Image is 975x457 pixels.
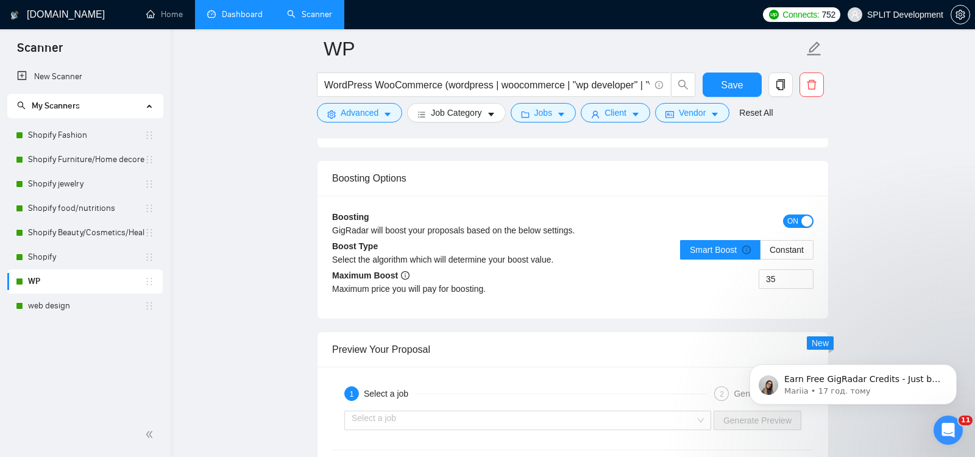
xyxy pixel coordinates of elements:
[557,110,565,119] span: caret-down
[431,106,481,119] span: Job Category
[32,101,80,111] span: My Scanners
[800,79,823,90] span: delete
[28,123,144,147] a: Shopify Fashion
[145,428,157,441] span: double-left
[679,106,706,119] span: Vendor
[806,41,822,57] span: edit
[327,110,336,119] span: setting
[401,271,409,280] span: info-circle
[324,77,650,93] input: Search Freelance Jobs...
[144,301,154,311] span: holder
[350,390,354,399] span: 1
[324,34,804,64] input: Scanner name...
[739,106,773,119] a: Reset All
[787,214,798,228] span: ON
[17,65,153,89] a: New Scanner
[769,79,792,90] span: copy
[951,10,970,19] span: setting
[604,106,626,119] span: Client
[317,103,402,122] button: settingAdvancedcaret-down
[17,101,80,111] span: My Scanners
[7,269,163,294] li: WP
[782,8,819,21] span: Connects:
[581,103,650,122] button: userClientcaret-down
[144,277,154,286] span: holder
[7,294,163,318] li: web design
[7,147,163,172] li: Shopify Furniture/Home decore
[7,221,163,245] li: Shopify Beauty/Cosmetics/Health
[711,110,719,119] span: caret-down
[10,5,19,25] img: logo
[951,10,970,19] a: setting
[383,110,392,119] span: caret-down
[721,77,743,93] span: Save
[332,161,814,196] div: Boosting Options
[487,110,495,119] span: caret-down
[332,282,573,296] div: Maximum price you will pay for boosting.
[631,110,640,119] span: caret-down
[144,204,154,213] span: holder
[7,39,73,65] span: Scanner
[7,172,163,196] li: Shopify jewelry
[591,110,600,119] span: user
[28,294,144,318] a: web design
[332,332,814,367] div: Preview Your Proposal
[28,196,144,221] a: Shopify food/nutritions
[287,9,332,19] a: searchScanner
[665,110,674,119] span: idcard
[207,9,263,19] a: dashboardDashboard
[332,271,409,280] b: Maximum Boost
[703,73,762,97] button: Save
[28,269,144,294] a: WP
[146,9,183,19] a: homeHome
[655,81,663,89] span: info-circle
[28,245,144,269] a: Shopify
[934,416,963,445] iframe: Intercom live chat
[534,106,553,119] span: Jobs
[720,390,724,399] span: 2
[690,245,751,255] span: Smart Boost
[521,110,530,119] span: folder
[672,79,695,90] span: search
[407,103,505,122] button: barsJob Categorycaret-down
[332,241,378,251] b: Boost Type
[7,196,163,221] li: Shopify food/nutritions
[731,339,975,424] iframe: Intercom notifications повідомлення
[144,155,154,165] span: holder
[7,245,163,269] li: Shopify
[742,246,751,254] span: info-circle
[332,212,369,222] b: Boosting
[770,245,804,255] span: Constant
[28,221,144,245] a: Shopify Beauty/Cosmetics/Health
[768,73,793,97] button: copy
[959,416,973,425] span: 11
[7,65,163,89] li: New Scanner
[341,106,378,119] span: Advanced
[144,179,154,189] span: holder
[144,228,154,238] span: holder
[28,172,144,196] a: Shopify jewelry
[714,411,801,430] button: Generate Preview
[17,101,26,110] span: search
[332,224,693,237] div: GigRadar will boost your proposals based on the below settings.
[364,386,416,401] div: Select a job
[144,252,154,262] span: holder
[332,253,573,266] div: Select the algorithm which will determine your boost value.
[7,123,163,147] li: Shopify Fashion
[417,110,426,119] span: bars
[511,103,576,122] button: folderJobscaret-down
[851,10,859,19] span: user
[144,130,154,140] span: holder
[671,73,695,97] button: search
[769,10,779,19] img: upwork-logo.png
[951,5,970,24] button: setting
[799,73,824,97] button: delete
[655,103,729,122] button: idcardVendorcaret-down
[822,8,835,21] span: 752
[28,147,144,172] a: Shopify Furniture/Home decore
